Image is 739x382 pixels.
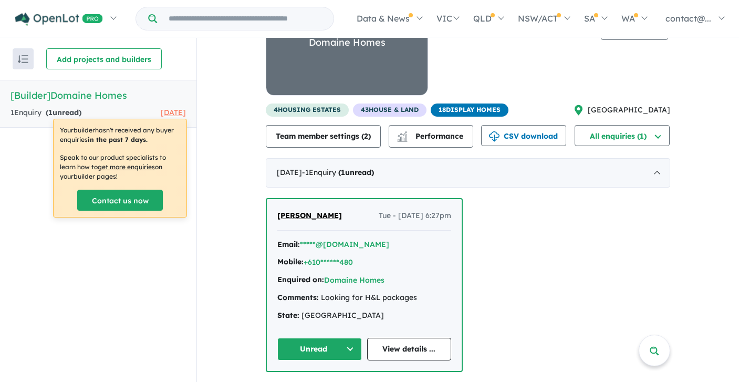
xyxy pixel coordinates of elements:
span: 1 [48,108,53,117]
span: 1 [341,168,345,177]
img: sort.svg [18,55,28,63]
div: Domaine Homes [309,35,386,51]
button: Performance [389,125,473,148]
button: Domaine Homes [324,275,384,286]
u: get more enquiries [98,163,155,171]
span: Performance [399,131,463,141]
img: Openlot PRO Logo White [15,13,103,26]
span: [DATE] [161,108,186,117]
strong: Email: [277,240,300,249]
button: Add projects and builders [46,48,162,69]
span: - 1 Enquir y [302,168,374,177]
span: 18 Display Homes [431,104,508,117]
button: Team member settings (2) [266,125,381,148]
img: line-chart.svg [398,131,407,137]
button: Unread [277,338,362,360]
span: [PERSON_NAME] [277,211,342,220]
strong: ( unread) [338,168,374,177]
a: View details ... [367,338,452,360]
img: download icon [489,131,499,142]
span: [GEOGRAPHIC_DATA] [588,104,670,117]
a: Domaine Homes [324,275,384,285]
strong: Enquired on: [277,275,324,284]
div: [GEOGRAPHIC_DATA] [277,309,451,322]
span: Tue - [DATE] 6:27pm [379,210,451,222]
span: 2 [364,131,368,141]
strong: Mobile: [277,257,304,266]
strong: State: [277,311,299,320]
div: Looking for H&L packages [277,292,451,304]
img: bar-chart.svg [397,135,408,141]
span: 4 housing estates [266,104,349,117]
input: Try estate name, suburb, builder or developer [159,7,331,30]
strong: ( unread) [46,108,81,117]
p: Speak to our product specialists to learn how to on your builder pages ! [60,153,180,181]
div: [DATE] [266,158,670,188]
a: Contact us now [77,190,163,211]
button: CSV download [481,125,566,146]
button: All enquiries (1) [575,125,670,146]
div: 1 Enquir y [11,107,81,119]
b: in the past 7 days. [88,136,148,143]
span: contact@... [665,13,711,24]
strong: Comments: [277,293,319,302]
p: Your builder hasn't received any buyer enquiries [60,126,180,144]
a: [PERSON_NAME] [277,210,342,222]
span: 43 House & Land [353,104,426,117]
h5: [Builder] Domaine Homes [11,88,186,102]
